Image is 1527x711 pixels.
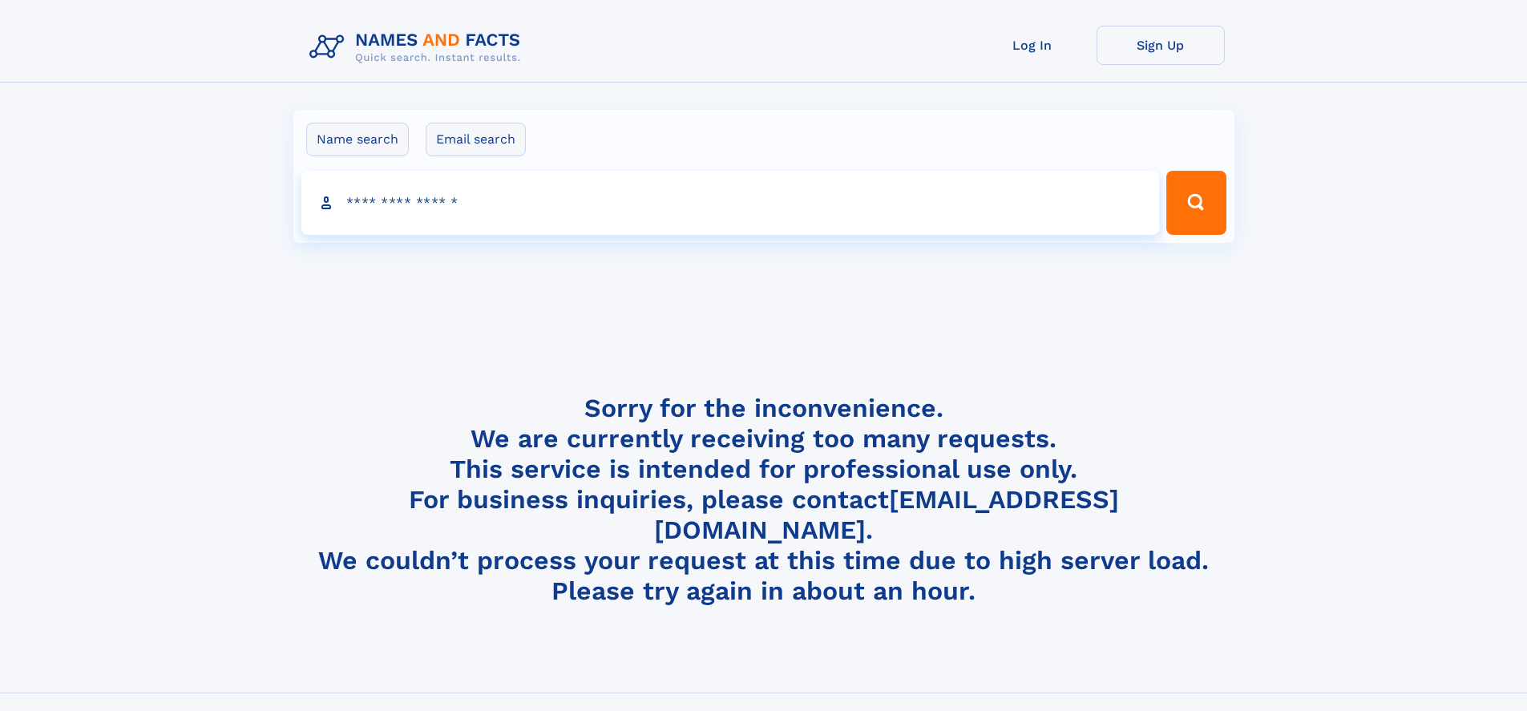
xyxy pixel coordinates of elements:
[1166,171,1226,235] button: Search Button
[1097,26,1225,65] a: Sign Up
[654,484,1119,545] a: [EMAIL_ADDRESS][DOMAIN_NAME]
[303,393,1225,607] h4: Sorry for the inconvenience. We are currently receiving too many requests. This service is intend...
[301,171,1160,235] input: search input
[303,26,534,69] img: Logo Names and Facts
[968,26,1097,65] a: Log In
[306,123,409,156] label: Name search
[426,123,526,156] label: Email search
